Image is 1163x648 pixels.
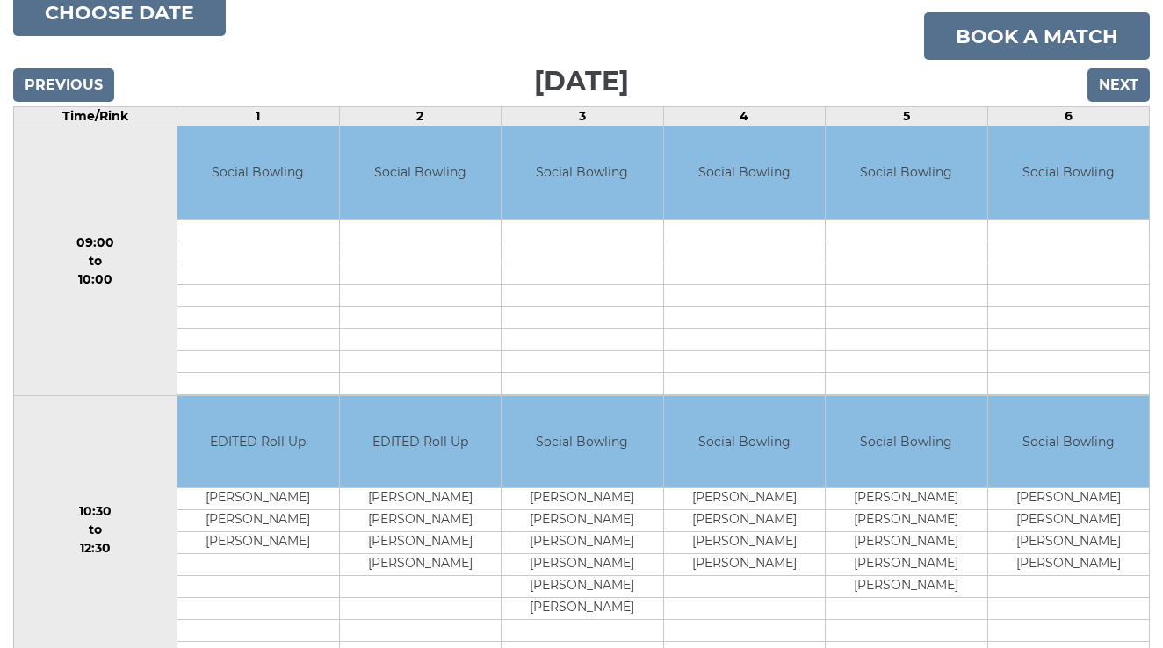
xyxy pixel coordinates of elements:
[988,532,1150,554] td: [PERSON_NAME]
[177,488,338,510] td: [PERSON_NAME]
[14,126,177,396] td: 09:00 to 10:00
[340,488,501,510] td: [PERSON_NAME]
[502,107,663,126] td: 3
[1087,68,1150,102] input: Next
[13,68,114,102] input: Previous
[340,510,501,532] td: [PERSON_NAME]
[339,107,501,126] td: 2
[988,396,1150,488] td: Social Bowling
[826,126,986,219] td: Social Bowling
[826,510,986,532] td: [PERSON_NAME]
[826,396,986,488] td: Social Bowling
[664,488,825,510] td: [PERSON_NAME]
[826,107,987,126] td: 5
[502,126,662,219] td: Social Bowling
[502,510,662,532] td: [PERSON_NAME]
[502,488,662,510] td: [PERSON_NAME]
[340,126,501,219] td: Social Bowling
[14,107,177,126] td: Time/Rink
[502,554,662,576] td: [PERSON_NAME]
[664,554,825,576] td: [PERSON_NAME]
[826,532,986,554] td: [PERSON_NAME]
[664,396,825,488] td: Social Bowling
[988,554,1150,576] td: [PERSON_NAME]
[663,107,825,126] td: 4
[177,532,338,554] td: [PERSON_NAME]
[988,126,1150,219] td: Social Bowling
[177,396,338,488] td: EDITED Roll Up
[340,554,501,576] td: [PERSON_NAME]
[826,488,986,510] td: [PERSON_NAME]
[987,107,1150,126] td: 6
[340,532,501,554] td: [PERSON_NAME]
[502,532,662,554] td: [PERSON_NAME]
[826,554,986,576] td: [PERSON_NAME]
[340,396,501,488] td: EDITED Roll Up
[502,576,662,598] td: [PERSON_NAME]
[502,396,662,488] td: Social Bowling
[664,510,825,532] td: [PERSON_NAME]
[664,532,825,554] td: [PERSON_NAME]
[988,488,1150,510] td: [PERSON_NAME]
[988,510,1150,532] td: [PERSON_NAME]
[177,510,338,532] td: [PERSON_NAME]
[177,107,339,126] td: 1
[177,126,338,219] td: Social Bowling
[664,126,825,219] td: Social Bowling
[502,598,662,620] td: [PERSON_NAME]
[924,12,1150,60] a: Book a match
[826,576,986,598] td: [PERSON_NAME]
